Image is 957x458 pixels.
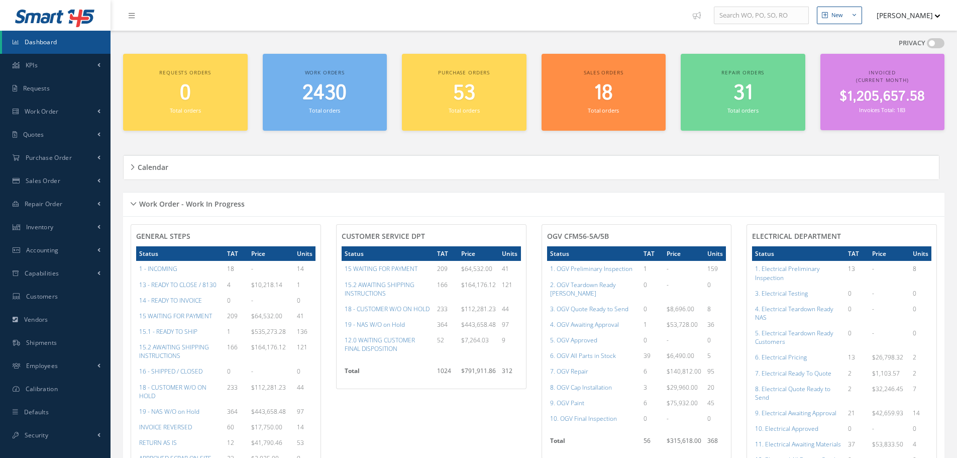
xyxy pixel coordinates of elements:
[845,421,869,436] td: 0
[434,332,459,356] td: 52
[453,79,475,108] span: 53
[584,69,623,76] span: Sales orders
[845,246,869,261] th: TAT
[547,246,641,261] th: Status
[820,54,945,130] a: Invoiced (Current Month) $1,205,657.58 Invoices Total: 183
[704,261,726,277] td: 159
[461,264,492,273] span: $64,532.00
[872,440,903,448] span: $53,833.50
[251,296,253,305] span: -
[248,246,294,261] th: Price
[704,411,726,426] td: 0
[910,436,931,452] td: 4
[251,264,253,273] span: -
[23,84,50,93] span: Requests
[641,301,664,317] td: 0
[499,277,520,301] td: 121
[755,353,807,361] a: 6. Electrical Pricing
[664,246,704,261] th: Price
[550,320,619,329] a: 4. OGV Awaiting Approval
[872,329,874,337] span: -
[845,436,869,452] td: 37
[845,381,869,405] td: 2
[872,369,900,378] span: $1,103.57
[251,281,282,289] span: $10,218.14
[294,246,315,261] th: Units
[910,421,931,436] td: 0
[542,54,666,131] a: Sales orders 18 Total orders
[845,349,869,365] td: 13
[872,353,903,361] span: $26,798.32
[910,301,931,325] td: 0
[26,385,58,393] span: Calibration
[872,305,874,313] span: -
[867,6,940,25] button: [PERSON_NAME]
[136,232,315,241] h4: General Steps
[26,338,57,347] span: Shipments
[224,308,248,324] td: 209
[499,317,520,332] td: 97
[139,312,212,320] a: 15 WAITING FOR PAYMENT
[251,312,282,320] span: $64,532.00
[2,31,111,54] a: Dashboard
[25,269,59,278] span: Capabilities
[251,407,286,416] span: $443,658.48
[24,408,49,416] span: Defaults
[845,261,869,285] td: 13
[24,315,48,324] span: Vendors
[550,281,616,298] a: 2. OGV Teardown Ready [PERSON_NAME]
[251,343,286,351] span: $164,176.12
[342,363,434,384] th: Total
[26,223,54,231] span: Inventory
[550,383,612,392] a: 8. OGV Cap Installation
[224,261,248,277] td: 18
[910,261,931,285] td: 8
[26,176,60,185] span: Sales Order
[845,286,869,301] td: 0
[752,246,845,261] th: Status
[461,281,496,289] span: $164,176.12
[641,261,664,277] td: 1
[139,327,197,336] a: 15.1 - READY TO SHIP
[294,435,315,450] td: 53
[872,385,903,393] span: $32,246.45
[872,264,874,273] span: -
[550,264,632,273] a: 1. OGV Preliminary Inspection
[755,385,830,402] a: 8. Electrical Quote Ready to Send
[727,107,759,114] small: Total orders
[139,343,209,360] a: 15.2 AWAITING SHIPPING INSTRUCTIONS
[136,197,245,209] h5: Work Order - Work In Progress
[550,367,588,376] a: 7. OGV Repair
[434,363,459,384] td: 1024
[550,414,617,423] a: 10. OGV Final Inspection
[667,351,694,360] span: $6,490.00
[910,286,931,301] td: 0
[641,363,664,379] td: 6
[224,419,248,435] td: 60
[139,407,199,416] a: 19 - NAS W/O on Hold
[139,296,202,305] a: 14 - READY TO INVOICE
[831,11,843,20] div: New
[139,281,217,289] a: 13 - READY TO CLOSE / 8130
[449,107,480,114] small: Total orders
[704,332,726,348] td: 0
[910,381,931,405] td: 7
[550,351,616,360] a: 6. OGV All Parts in Stock
[25,431,48,439] span: Security
[755,329,833,346] a: 5. Electrical Teardown Ready Customers
[755,305,833,322] a: 4. Electrical Teardown Ready NAS
[251,438,282,447] span: $41,790.46
[667,336,669,344] span: -
[910,325,931,349] td: 0
[139,367,202,376] a: 16 - SHIPPED / CLOSED
[704,433,726,453] td: 368
[704,348,726,363] td: 5
[251,383,286,392] span: $112,281.23
[641,332,664,348] td: 0
[294,324,315,339] td: 136
[499,261,520,277] td: 41
[704,277,726,301] td: 0
[910,246,931,261] th: Units
[704,395,726,411] td: 45
[294,277,315,293] td: 1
